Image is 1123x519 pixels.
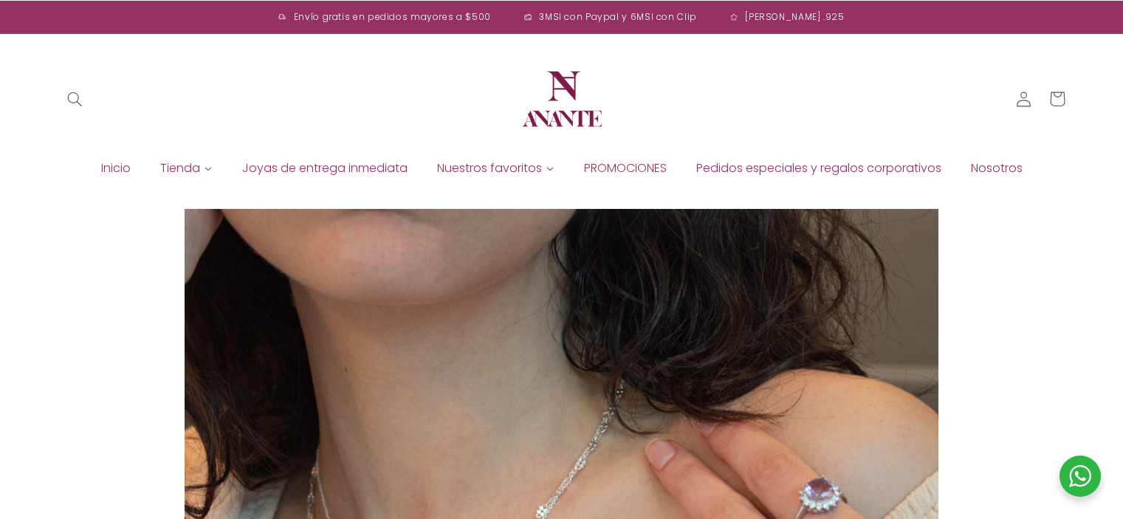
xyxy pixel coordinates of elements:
span: PROMOCIONES [584,160,667,176]
a: PROMOCIONES [569,157,681,179]
summary: Búsqueda [58,82,92,116]
p: 3MSI con Paypal y 6MSI con Clip [539,10,697,24]
a: Tienda [145,157,227,179]
p: Envío gratis en pedidos mayores a $500 [294,10,491,24]
span: Nosotros [971,160,1023,176]
p: [PERSON_NAME] .925 [745,10,844,24]
span: Joyas de entrega inmediata [242,160,408,176]
span: Tienda [160,160,200,176]
a: Anante Joyería | Diseño en plata y oro [512,49,612,150]
a: Nosotros [956,157,1037,179]
a: Joyas de entrega inmediata [227,157,422,179]
a: Pedidos especiales y regalos corporativos [681,157,956,179]
span: Inicio [101,160,131,176]
img: Anante Joyería | Diseño en plata y oro [518,55,606,143]
span: Nuestros favoritos [437,160,542,176]
a: Inicio [86,157,145,179]
a: Nuestros favoritos [422,157,569,179]
span: Pedidos especiales y regalos corporativos [696,160,941,176]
